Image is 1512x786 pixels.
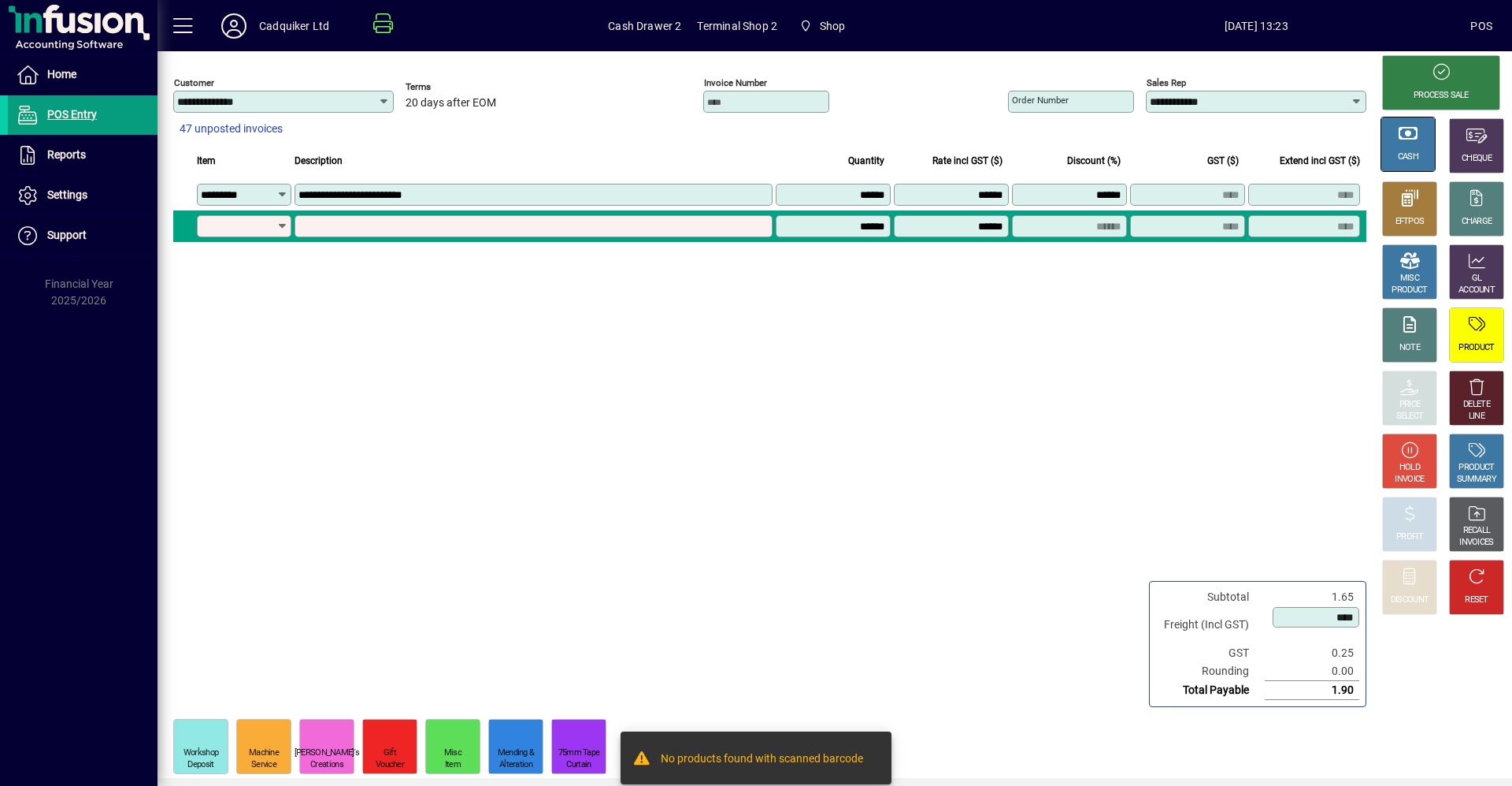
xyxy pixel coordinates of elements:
[1265,644,1359,662] td: 0.25
[608,13,681,39] span: Cash Drawer 2
[1469,411,1484,423] div: LINE
[697,13,777,39] span: Terminal Shop 2
[1280,152,1360,169] span: Extend incl GST ($)
[1465,594,1488,606] div: RESET
[47,229,87,241] span: Support
[47,68,76,80] span: Home
[1459,537,1493,549] div: INVOICES
[1399,399,1421,411] div: PRICE
[47,188,87,201] span: Settings
[180,121,283,137] span: 47 unposted invoices
[1458,462,1494,474] div: PRODUCT
[1156,606,1265,644] td: Freight (Incl GST)
[8,55,157,95] a: Home
[1396,411,1424,423] div: SELECT
[661,751,863,769] div: No products found with scanned barcode
[1399,342,1420,354] div: NOTE
[1156,644,1265,662] td: GST
[1265,662,1359,681] td: 0.00
[197,152,216,169] span: Item
[1391,594,1429,606] div: DISCOUNT
[47,108,97,121] span: POS Entry
[1458,342,1494,354] div: PRODUCT
[1398,151,1418,163] div: CASH
[445,759,461,771] div: Item
[1458,285,1495,296] div: ACCOUNT
[1265,588,1359,606] td: 1.65
[499,759,532,771] div: Alteration
[310,759,343,771] div: Creations
[187,759,213,771] div: Deposit
[259,13,329,39] div: Cadquiker Ltd
[1067,152,1121,169] span: Discount (%)
[295,152,343,169] span: Description
[376,759,404,771] div: Voucher
[8,216,157,255] a: Support
[47,148,86,161] span: Reports
[1472,273,1482,285] div: GL
[1156,681,1265,700] td: Total Payable
[1399,462,1420,474] div: HOLD
[1457,474,1496,486] div: SUMMARY
[249,747,279,759] div: Machine
[1463,399,1490,411] div: DELETE
[566,759,591,771] div: Curtain
[173,115,289,143] button: 47 unposted invoices
[209,12,259,40] button: Profile
[1392,285,1427,296] div: PRODUCT
[8,176,157,215] a: Settings
[444,747,461,759] div: Misc
[1470,13,1492,39] div: POS
[1265,681,1359,700] td: 1.90
[183,747,218,759] div: Workshop
[1395,474,1424,486] div: INVOICE
[1395,216,1425,228] div: EFTPOS
[820,13,846,39] span: Shop
[1396,531,1423,543] div: PROFIT
[793,12,851,40] span: Shop
[558,747,600,759] div: 75mm Tape
[1156,588,1265,606] td: Subtotal
[848,152,884,169] span: Quantity
[704,77,767,88] mat-label: Invoice number
[295,747,360,759] div: [PERSON_NAME]'s
[932,152,1002,169] span: Rate incl GST ($)
[251,759,276,771] div: Service
[406,82,500,92] span: Terms
[1042,13,1470,39] span: [DATE] 13:23
[1147,77,1186,88] mat-label: Sales rep
[1156,662,1265,681] td: Rounding
[384,747,396,759] div: Gift
[1207,152,1239,169] span: GST ($)
[1414,90,1469,102] div: PROCESS SALE
[1012,95,1069,106] mat-label: Order number
[1463,525,1491,537] div: RECALL
[406,97,496,110] span: 20 days after EOM
[1400,273,1419,285] div: MISC
[8,136,157,175] a: Reports
[1462,153,1492,165] div: CHEQUE
[1462,216,1492,228] div: CHARGE
[498,747,535,759] div: Mending &
[174,77,214,88] mat-label: Customer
